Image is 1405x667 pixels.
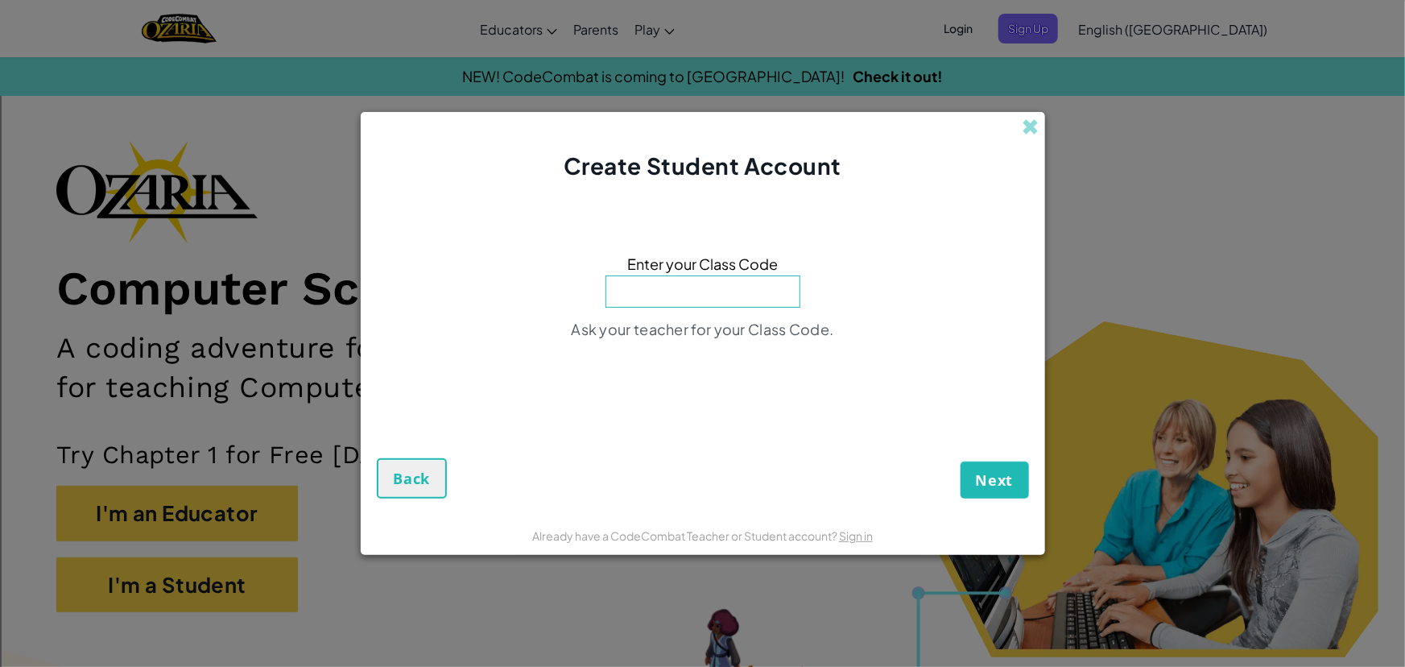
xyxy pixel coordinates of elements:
div: Rename [6,93,1399,108]
div: Move To ... [6,35,1399,50]
div: Sort New > Old [6,21,1399,35]
span: Back [394,469,431,488]
span: Create Student Account [564,151,841,180]
div: Delete [6,50,1399,64]
div: Sign out [6,79,1399,93]
span: Ask your teacher for your Class Code. [571,320,833,338]
span: Already have a CodeCombat Teacher or Student account? [532,528,839,543]
span: Enter your Class Code [627,252,778,275]
div: Move To ... [6,108,1399,122]
div: Options [6,64,1399,79]
a: Sign in [839,528,873,543]
span: Next [976,470,1014,490]
button: Back [377,458,448,499]
button: Next [961,462,1029,499]
div: Sort A > Z [6,6,1399,21]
